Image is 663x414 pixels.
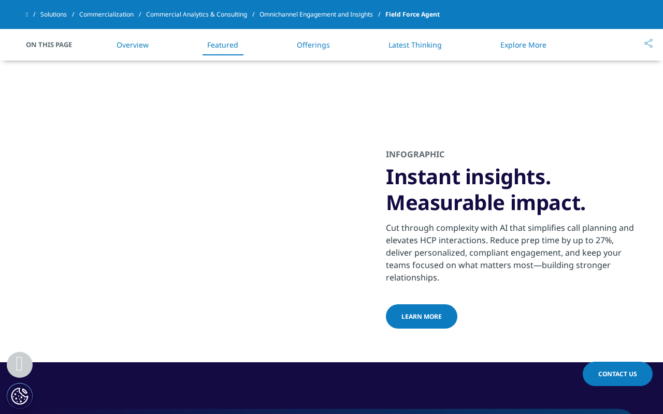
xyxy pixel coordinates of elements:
[40,5,79,24] a: Solutions
[146,5,260,24] a: Commercial Analytics & Consulting
[117,40,149,50] a: Overview
[583,362,653,386] a: Contact Us
[47,143,350,336] img: medical professionals meeting in hospital
[386,149,637,164] h2: INFOGRAPHIC
[7,383,33,409] button: Cookies Settings
[598,369,637,378] span: Contact Us
[385,5,440,24] span: Field Force Agent
[386,215,637,284] div: Cut through complexity with AI that simplifies call planning and elevates HCP interactions. Reduc...
[386,304,457,329] a: Learn more
[207,40,238,50] a: Featured
[260,5,385,24] a: Omnichannel Engagement and Insights
[388,40,442,50] a: Latest Thinking
[79,5,146,24] a: Commercialization
[401,312,442,321] span: Learn more
[26,39,83,50] span: On This Page
[386,164,637,215] h3: Instant insights. Measurable impact.
[297,40,330,50] a: Offerings
[500,40,546,50] a: Explore More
